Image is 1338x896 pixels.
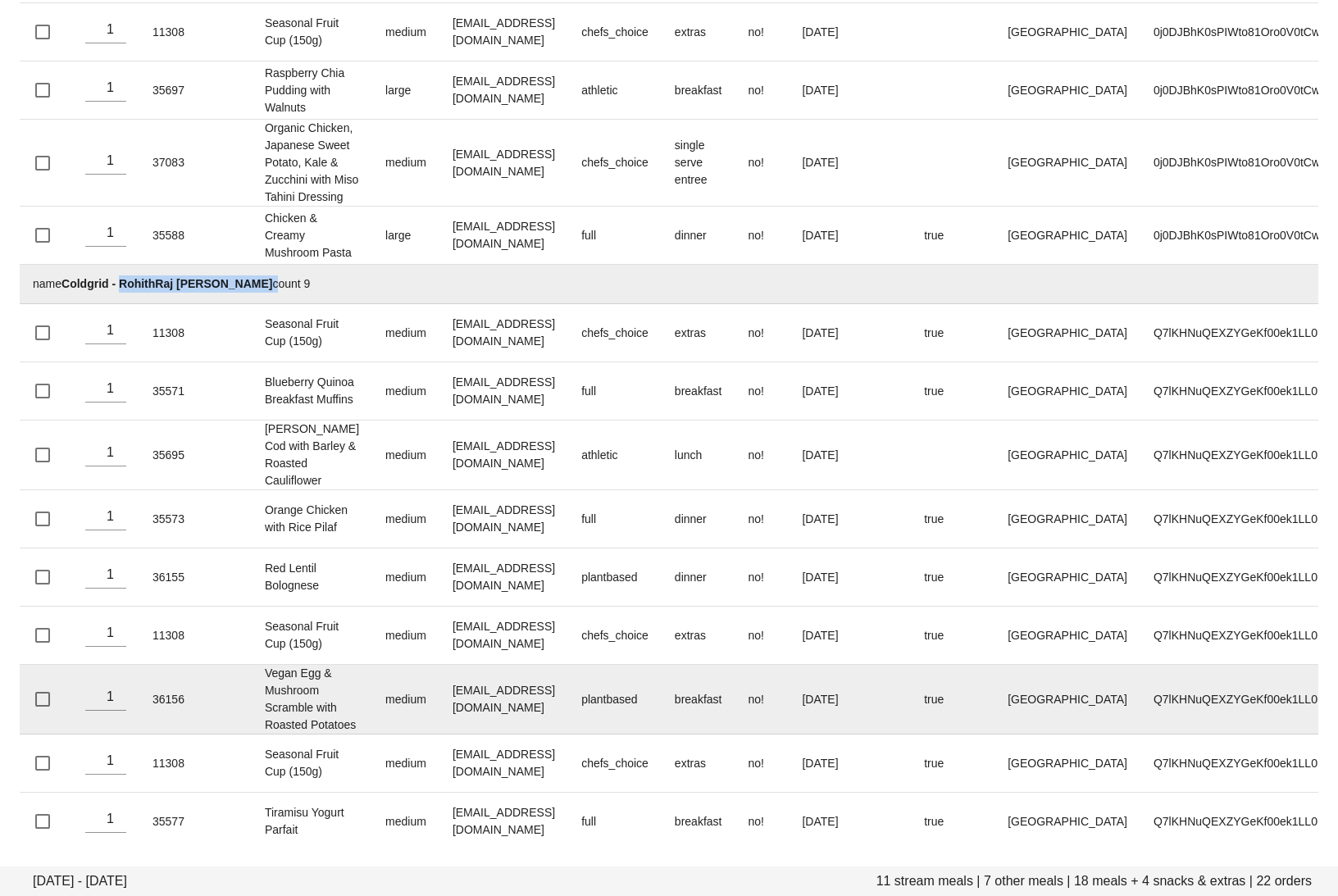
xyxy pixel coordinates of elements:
[372,207,439,265] td: large
[994,362,1140,421] td: [GEOGRAPHIC_DATA]
[789,665,851,735] td: [DATE]
[789,490,851,548] td: [DATE]
[735,304,789,362] td: no!
[439,793,568,850] td: [EMAIL_ADDRESS][DOMAIN_NAME]
[994,304,1140,362] td: [GEOGRAPHIC_DATA]
[911,793,994,850] td: true
[662,207,735,265] td: dinner
[372,304,439,362] td: medium
[439,490,568,548] td: [EMAIL_ADDRESS][DOMAIN_NAME]
[439,207,568,265] td: [EMAIL_ADDRESS][DOMAIN_NAME]
[139,120,198,207] td: 37083
[735,793,789,850] td: no!
[568,665,662,735] td: plantbased
[994,548,1140,607] td: [GEOGRAPHIC_DATA]
[252,665,372,735] td: Vegan Egg & Mushroom Scramble with Roasted Potatoes
[662,61,735,120] td: breakfast
[439,120,568,207] td: [EMAIL_ADDRESS][DOMAIN_NAME]
[911,735,994,793] td: true
[789,548,851,607] td: [DATE]
[662,607,735,665] td: extras
[252,421,372,490] td: [PERSON_NAME] Cod with Barley & Roasted Cauliflower
[994,3,1140,61] td: [GEOGRAPHIC_DATA]
[789,362,851,421] td: [DATE]
[994,207,1140,265] td: [GEOGRAPHIC_DATA]
[372,421,439,490] td: medium
[994,793,1140,850] td: [GEOGRAPHIC_DATA]
[372,362,439,421] td: medium
[735,3,789,61] td: no!
[252,548,372,607] td: Red Lentil Bolognese
[662,362,735,421] td: breakfast
[439,735,568,793] td: [EMAIL_ADDRESS][DOMAIN_NAME]
[372,665,439,735] td: medium
[568,548,662,607] td: plantbased
[662,665,735,735] td: breakfast
[735,207,789,265] td: no!
[735,490,789,548] td: no!
[994,607,1140,665] td: [GEOGRAPHIC_DATA]
[439,3,568,61] td: [EMAIL_ADDRESS][DOMAIN_NAME]
[439,607,568,665] td: [EMAIL_ADDRESS][DOMAIN_NAME]
[662,735,735,793] td: extras
[735,362,789,421] td: no!
[662,421,735,490] td: lunch
[252,3,372,61] td: Seasonal Fruit Cup (150g)
[994,490,1140,548] td: [GEOGRAPHIC_DATA]
[568,120,662,207] td: chefs_choice
[994,665,1140,735] td: [GEOGRAPHIC_DATA]
[911,304,994,362] td: true
[372,793,439,850] td: medium
[789,3,851,61] td: [DATE]
[139,793,198,850] td: 35577
[789,207,851,265] td: [DATE]
[252,61,372,120] td: Raspberry Chia Pudding with Walnuts
[662,490,735,548] td: dinner
[994,421,1140,490] td: [GEOGRAPHIC_DATA]
[568,421,662,490] td: athletic
[372,735,439,793] td: medium
[139,61,198,120] td: 35697
[439,304,568,362] td: [EMAIL_ADDRESS][DOMAIN_NAME]
[139,421,198,490] td: 35695
[139,548,198,607] td: 36155
[139,607,198,665] td: 11308
[252,793,372,850] td: Tiramisu Yogurt Parfait
[789,120,851,207] td: [DATE]
[735,548,789,607] td: no!
[735,61,789,120] td: no!
[139,735,198,793] td: 11308
[568,735,662,793] td: chefs_choice
[789,61,851,120] td: [DATE]
[252,207,372,265] td: Chicken & Creamy Mushroom Pasta
[372,3,439,61] td: medium
[568,490,662,548] td: full
[439,548,568,607] td: [EMAIL_ADDRESS][DOMAIN_NAME]
[735,120,789,207] td: no!
[568,607,662,665] td: chefs_choice
[439,61,568,120] td: [EMAIL_ADDRESS][DOMAIN_NAME]
[372,490,439,548] td: medium
[372,120,439,207] td: medium
[911,607,994,665] td: true
[61,277,272,290] strong: Coldgrid - RohithRaj [PERSON_NAME]
[372,548,439,607] td: medium
[662,793,735,850] td: breakfast
[439,665,568,735] td: [EMAIL_ADDRESS][DOMAIN_NAME]
[252,490,372,548] td: Orange Chicken with Rice Pilaf
[139,490,198,548] td: 35573
[994,61,1140,120] td: [GEOGRAPHIC_DATA]
[139,665,198,735] td: 36156
[568,3,662,61] td: chefs_choice
[252,120,372,207] td: Organic Chicken, Japanese Sweet Potato, Kale & Zucchini with Miso Tahini Dressing
[735,421,789,490] td: no!
[568,793,662,850] td: full
[789,793,851,850] td: [DATE]
[252,735,372,793] td: Seasonal Fruit Cup (150g)
[789,421,851,490] td: [DATE]
[911,362,994,421] td: true
[662,120,735,207] td: single serve entree
[789,607,851,665] td: [DATE]
[911,207,994,265] td: true
[439,362,568,421] td: [EMAIL_ADDRESS][DOMAIN_NAME]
